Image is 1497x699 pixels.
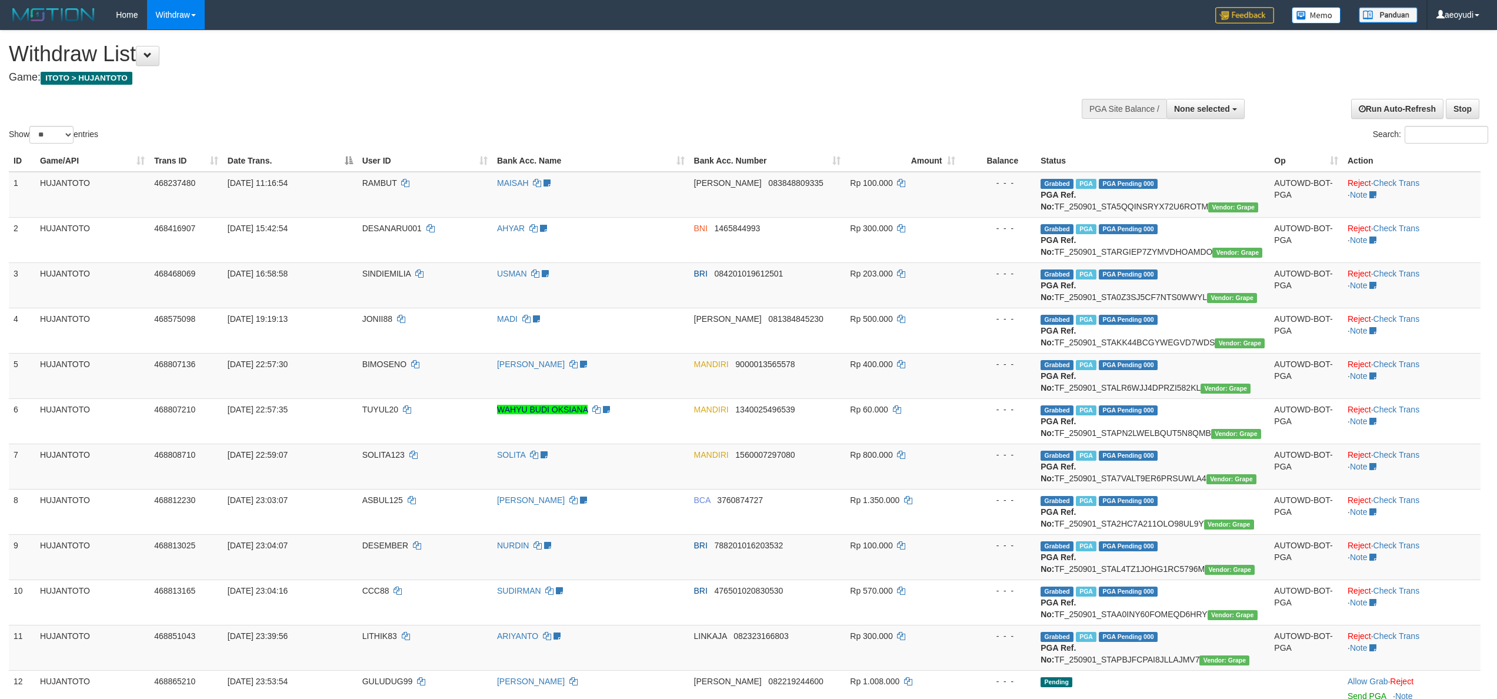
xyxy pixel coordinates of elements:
[965,494,1032,506] div: - - -
[154,677,195,686] span: 468865210
[1350,552,1368,562] a: Note
[1041,326,1076,347] b: PGA Ref. No:
[1269,398,1343,444] td: AUTOWD-BOT-PGA
[1082,99,1166,119] div: PGA Site Balance /
[965,449,1032,461] div: - - -
[965,313,1032,325] div: - - -
[228,269,288,278] span: [DATE] 16:58:58
[9,353,35,398] td: 5
[1350,371,1368,381] a: Note
[1269,534,1343,580] td: AUTOWD-BOT-PGA
[1373,126,1488,144] label: Search:
[1201,384,1251,394] span: Vendor URL: https://settle31.1velocity.biz
[1041,235,1076,257] b: PGA Ref. No:
[717,495,763,505] span: Copy 3760874727 to clipboard
[850,631,892,641] span: Rp 300.000
[9,398,35,444] td: 6
[960,150,1036,172] th: Balance
[1041,541,1073,551] span: Grabbed
[1343,262,1481,308] td: · ·
[1269,444,1343,489] td: AUTOWD-BOT-PGA
[9,42,986,66] h1: Withdraw List
[1041,677,1072,687] span: Pending
[497,586,541,595] a: SUDIRMAN
[965,404,1032,415] div: - - -
[694,360,729,369] span: MANDIRI
[850,269,892,278] span: Rp 203.000
[1099,587,1158,597] span: PGA Pending
[1348,586,1371,595] a: Reject
[694,677,762,686] span: [PERSON_NAME]
[35,262,149,308] td: HUJANTOTO
[1099,179,1158,189] span: PGA Pending
[9,308,35,353] td: 4
[1348,405,1371,414] a: Reject
[1036,308,1269,353] td: TF_250901_STAKK44BCGYWEGVD7WDS
[9,72,986,84] h4: Game:
[497,541,529,550] a: NURDIN
[497,677,565,686] a: [PERSON_NAME]
[1076,451,1096,461] span: Marked by aeonel
[1076,587,1096,597] span: Marked by aeonel
[1343,172,1481,218] td: · ·
[1211,429,1261,439] span: Vendor URL: https://settle31.1velocity.biz
[1076,315,1096,325] span: Marked by aeosyak
[694,495,711,505] span: BCA
[1099,269,1158,279] span: PGA Pending
[1041,179,1073,189] span: Grabbed
[9,580,35,625] td: 10
[850,677,899,686] span: Rp 1.008.000
[1036,353,1269,398] td: TF_250901_STALR6WJJ4DPRZI582KL
[29,126,74,144] select: Showentries
[768,314,823,324] span: Copy 081384845230 to clipboard
[1348,541,1371,550] a: Reject
[1076,224,1096,234] span: Marked by aeorizki
[35,353,149,398] td: HUJANTOTO
[1212,248,1262,258] span: Vendor URL: https://settle31.1velocity.biz
[1041,632,1073,642] span: Grabbed
[1204,520,1254,530] span: Vendor URL: https://settle31.1velocity.biz
[1036,398,1269,444] td: TF_250901_STAPN2LWELBQUT5N8QMB
[735,450,795,460] span: Copy 1560007297080 to clipboard
[1373,405,1420,414] a: Check Trans
[1373,631,1420,641] a: Check Trans
[1099,541,1158,551] span: PGA Pending
[1269,580,1343,625] td: AUTOWD-BOT-PGA
[850,541,892,550] span: Rp 100.000
[228,405,288,414] span: [DATE] 22:57:35
[154,360,195,369] span: 468807136
[1269,172,1343,218] td: AUTOWD-BOT-PGA
[1350,598,1368,607] a: Note
[1041,190,1076,211] b: PGA Ref. No:
[1348,631,1371,641] a: Reject
[1076,632,1096,642] span: Marked by aeofett
[1350,326,1368,335] a: Note
[228,495,288,505] span: [DATE] 23:03:07
[1373,541,1420,550] a: Check Trans
[1099,632,1158,642] span: PGA Pending
[9,6,98,24] img: MOTION_logo.png
[1343,580,1481,625] td: · ·
[1041,598,1076,619] b: PGA Ref. No:
[1269,150,1343,172] th: Op: activate to sort column ascending
[1343,217,1481,262] td: · ·
[965,630,1032,642] div: - - -
[1041,360,1073,370] span: Grabbed
[1350,643,1368,653] a: Note
[1099,224,1158,234] span: PGA Pending
[850,450,892,460] span: Rp 800.000
[1348,677,1390,686] span: ·
[965,358,1032,370] div: - - -
[9,444,35,489] td: 7
[154,541,195,550] span: 468813025
[1099,451,1158,461] span: PGA Pending
[850,360,892,369] span: Rp 400.000
[35,625,149,670] td: HUJANTOTO
[1348,224,1371,233] a: Reject
[1348,360,1371,369] a: Reject
[35,580,149,625] td: HUJANTOTO
[228,541,288,550] span: [DATE] 23:04:07
[734,631,788,641] span: Copy 082323166803 to clipboard
[1041,451,1073,461] span: Grabbed
[715,586,783,595] span: Copy 476501020830530 to clipboard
